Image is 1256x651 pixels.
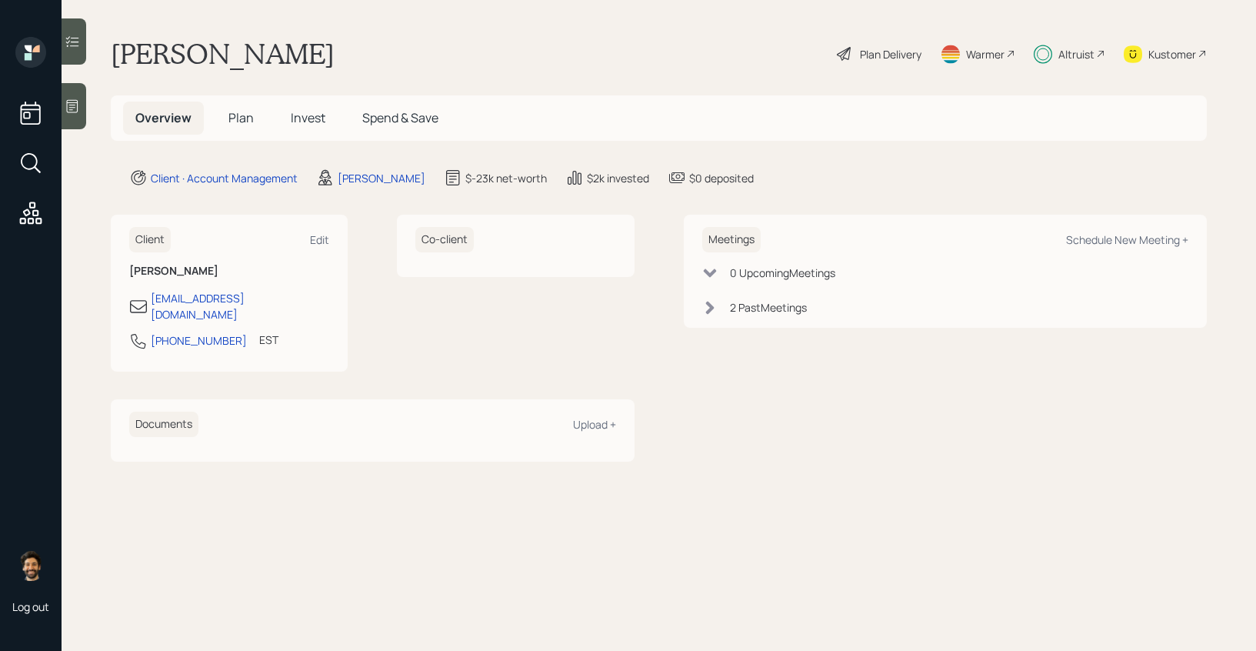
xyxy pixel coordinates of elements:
div: [EMAIL_ADDRESS][DOMAIN_NAME] [151,290,329,322]
img: eric-schwartz-headshot.png [15,550,46,581]
div: [PHONE_NUMBER] [151,332,247,349]
h1: [PERSON_NAME] [111,37,335,71]
span: Invest [291,109,325,126]
div: Warmer [966,46,1004,62]
h6: [PERSON_NAME] [129,265,329,278]
div: EST [259,332,278,348]
div: Kustomer [1148,46,1196,62]
div: $2k invested [587,170,649,186]
div: 2 Past Meeting s [730,299,807,315]
span: Spend & Save [362,109,438,126]
div: Schedule New Meeting + [1066,232,1188,247]
h6: Client [129,227,171,252]
div: $0 deposited [689,170,754,186]
div: [PERSON_NAME] [338,170,425,186]
div: $-23k net-worth [465,170,547,186]
span: Overview [135,109,192,126]
div: Client · Account Management [151,170,298,186]
h6: Documents [129,412,198,437]
h6: Meetings [702,227,761,252]
h6: Co-client [415,227,474,252]
div: 0 Upcoming Meeting s [730,265,835,281]
div: Log out [12,599,49,614]
div: Upload + [573,417,616,432]
span: Plan [228,109,254,126]
div: Plan Delivery [860,46,921,62]
div: Edit [310,232,329,247]
div: Altruist [1058,46,1094,62]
